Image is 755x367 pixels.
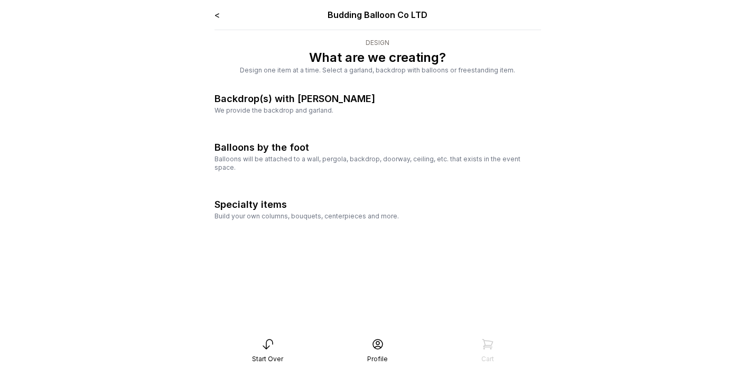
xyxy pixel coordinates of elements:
[215,140,309,155] div: Balloons by the foot
[215,155,541,172] div: Balloons will be attached to a wall, pergola, backdrop, doorway, ceiling, etc. that exists in the...
[215,10,220,20] a: <
[252,355,283,363] div: Start Over
[215,39,541,47] div: Design
[367,355,388,363] div: Profile
[279,8,476,21] div: Budding Balloon Co LTD
[215,106,541,115] div: We provide the backdrop and garland.
[215,66,541,75] div: Design one item at a time. Select a garland, backdrop with balloons or freestanding item.
[215,212,541,221] div: Build your own columns, bouquets, centerpieces and more.
[215,91,375,106] div: Backdrop(s) with [PERSON_NAME]
[215,49,541,66] p: What are we creating?
[481,355,494,363] div: Cart
[215,197,287,212] div: Specialty items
